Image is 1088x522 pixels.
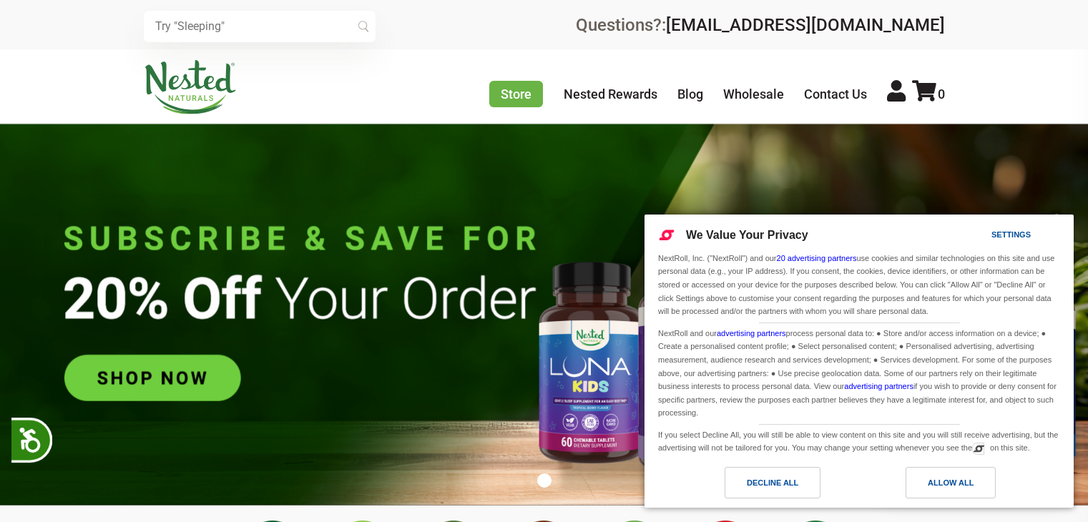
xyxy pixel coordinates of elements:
[564,87,657,102] a: Nested Rewards
[928,475,974,491] div: Allow All
[938,87,945,102] span: 0
[844,382,913,390] a: advertising partners
[489,81,543,107] a: Store
[677,87,703,102] a: Blog
[859,467,1065,506] a: Allow All
[804,87,867,102] a: Contact Us
[144,11,376,42] input: Try "Sleeping"
[747,475,798,491] div: Decline All
[655,323,1063,421] div: NextRoll and our process personal data to: ● Store and/or access information on a device; ● Creat...
[723,87,784,102] a: Wholesale
[777,254,857,262] a: 20 advertising partners
[653,467,859,506] a: Decline All
[717,329,786,338] a: advertising partners
[966,223,1001,250] a: Settings
[576,16,945,34] div: Questions?:
[537,473,552,488] button: 1 of 1
[686,229,808,241] span: We Value Your Privacy
[655,425,1063,456] div: If you select Decline All, you will still be able to view content on this site and you will still...
[912,87,945,102] a: 0
[655,250,1063,320] div: NextRoll, Inc. ("NextRoll") and our use cookies and similar technologies on this site and use per...
[666,15,945,35] a: [EMAIL_ADDRESS][DOMAIN_NAME]
[144,60,237,114] img: Nested Naturals
[991,227,1031,242] div: Settings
